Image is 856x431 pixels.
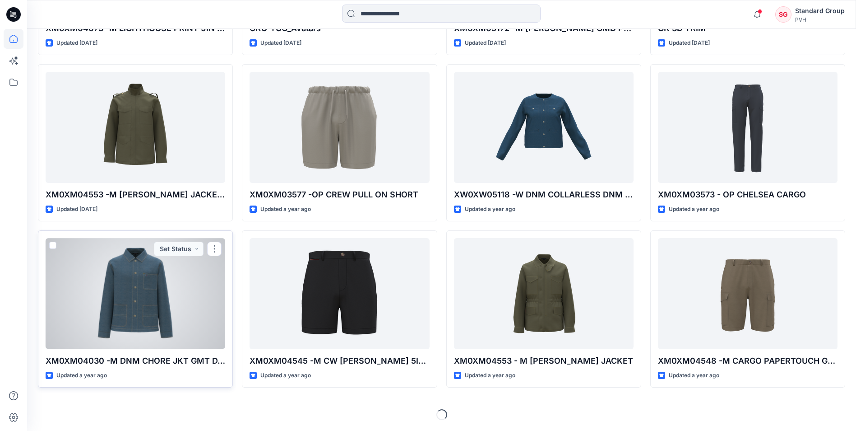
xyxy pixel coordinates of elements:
[46,238,225,349] a: XM0XM04030 -M DNM CHORE JKT GMT DYE
[454,188,634,201] p: XW0XW05118 -W DNM COLLARLESS DNM JKT MED
[260,38,301,48] p: Updated [DATE]
[260,371,311,380] p: Updated a year ago
[56,371,107,380] p: Updated a year ago
[250,238,429,349] a: XM0XM04545 -M CW TOMMY 5IN SHORT
[454,355,634,367] p: XM0XM04553 - M [PERSON_NAME] JACKET
[795,16,845,23] div: PVH
[658,188,837,201] p: XM0XM03573 - OP CHELSEA CARGO
[260,205,311,214] p: Updated a year ago
[46,188,225,201] p: XM0XM04553 -M [PERSON_NAME] JACKET SP-25
[250,355,429,367] p: XM0XM04545 -M CW [PERSON_NAME] 5IN SHORT
[669,38,710,48] p: Updated [DATE]
[465,38,506,48] p: Updated [DATE]
[658,72,837,183] a: XM0XM03573 - OP CHELSEA CARGO
[46,72,225,183] a: XM0XM04553 -M THOMAS FIELD JACKET SP-25
[250,72,429,183] a: XM0XM03577 -OP CREW PULL ON SHORT
[56,38,97,48] p: Updated [DATE]
[795,5,845,16] div: Standard Group
[669,205,719,214] p: Updated a year ago
[658,355,837,367] p: XM0XM04548 -M CARGO PAPERTOUCH GMD
[56,205,97,214] p: Updated [DATE]
[775,6,791,23] div: SG
[669,371,719,380] p: Updated a year ago
[46,355,225,367] p: XM0XM04030 -M DNM CHORE JKT GMT DYE
[465,205,515,214] p: Updated a year ago
[454,72,634,183] a: XW0XW05118 -W DNM COLLARLESS DNM JKT MED
[465,371,515,380] p: Updated a year ago
[250,188,429,201] p: XM0XM03577 -OP CREW PULL ON SHORT
[454,238,634,349] a: XM0XM04553 - M THOMAS FIELD JACKET
[658,238,837,349] a: XM0XM04548 -M CARGO PAPERTOUCH GMD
